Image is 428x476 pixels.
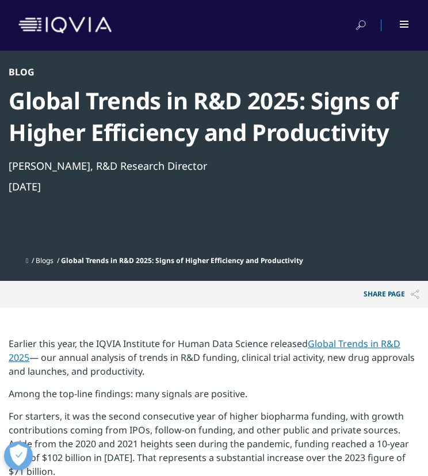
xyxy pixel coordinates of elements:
[61,256,303,265] span: Global Trends in R&D 2025: Signs of Higher Efficiency and Productivity
[9,159,419,173] div: [PERSON_NAME], R&D Research Director
[9,85,419,148] div: Global Trends in R&D 2025: Signs of Higher Efficiency and Productivity
[36,256,54,265] a: Blogs
[355,281,428,308] button: Share PAGEShare PAGE
[18,17,112,33] img: IQVIA Healthcare Information Technology and Pharma Clinical Research Company
[411,290,419,299] img: Share PAGE
[9,337,419,387] p: Earlier this year, the IQVIA Institute for Human Data Science released — our annual analysis of t...
[9,387,419,409] p: Among the top-line findings: many signals are positive.
[9,337,400,364] a: Global Trends in R&D 2025
[9,180,419,193] div: [DATE]
[9,66,419,78] div: Blog
[4,441,33,470] button: Open Preferences
[355,281,428,308] p: Share PAGE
